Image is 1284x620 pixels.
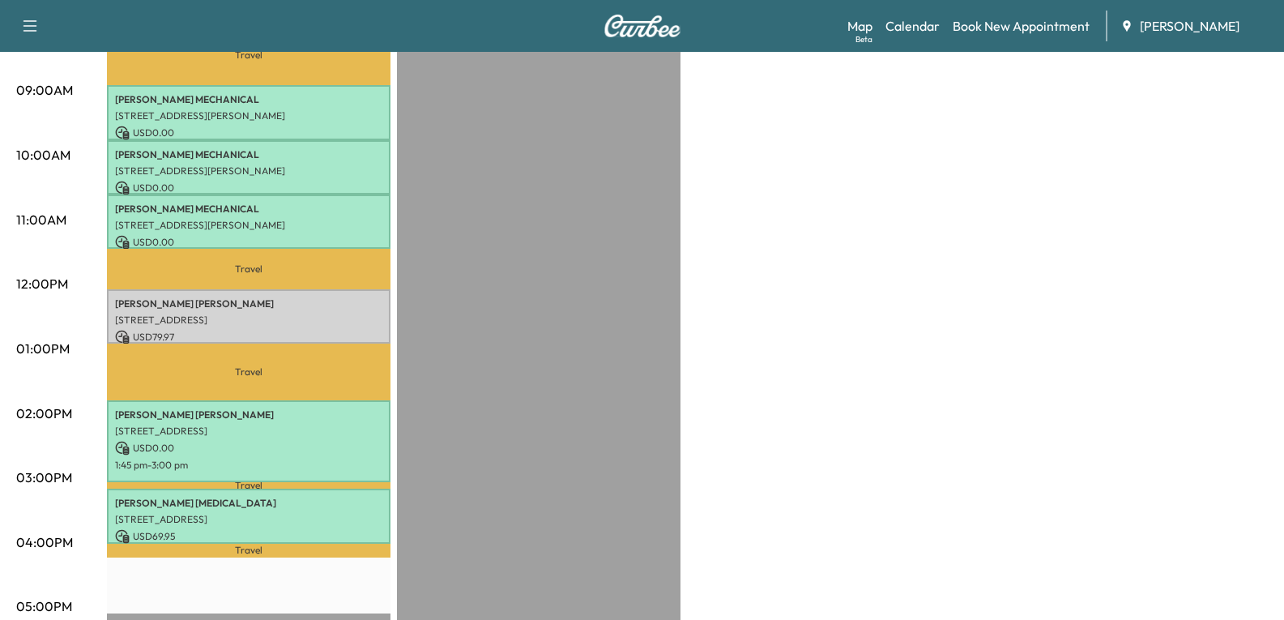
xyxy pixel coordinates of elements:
a: Calendar [885,16,940,36]
p: 09:00AM [16,80,73,100]
p: [PERSON_NAME] MECHANICAL [115,203,382,216]
p: Travel [107,344,390,400]
p: Travel [107,544,390,558]
p: Travel [107,482,390,489]
p: USD 0.00 [115,441,382,455]
p: 12:00PM [16,274,68,293]
a: Book New Appointment [953,16,1090,36]
a: MapBeta [847,16,872,36]
p: USD 0.00 [115,126,382,140]
img: Curbee Logo [604,15,681,37]
p: 11:00AM [16,210,66,229]
p: [STREET_ADDRESS][PERSON_NAME] [115,109,382,122]
p: Travel [107,24,390,85]
p: [PERSON_NAME] [MEDICAL_DATA] [115,497,382,510]
p: USD 79.97 [115,330,382,344]
p: 01:00PM [16,339,70,358]
p: [PERSON_NAME] [PERSON_NAME] [115,408,382,421]
p: 03:00PM [16,468,72,487]
p: 02:00PM [16,404,72,423]
div: Beta [855,33,872,45]
p: USD 0.00 [115,235,382,250]
p: [PERSON_NAME] MECHANICAL [115,93,382,106]
p: 04:00PM [16,532,73,552]
p: 10:00AM [16,145,70,165]
p: [PERSON_NAME] [PERSON_NAME] [115,297,382,310]
p: [PERSON_NAME] MECHANICAL [115,148,382,161]
p: Travel [107,249,390,289]
p: [STREET_ADDRESS] [115,513,382,526]
p: USD 69.95 [115,529,382,544]
p: [STREET_ADDRESS] [115,314,382,327]
p: 05:00PM [16,596,72,616]
p: [STREET_ADDRESS][PERSON_NAME] [115,219,382,232]
p: USD 0.00 [115,181,382,195]
p: 1:45 pm - 3:00 pm [115,459,382,472]
span: [PERSON_NAME] [1140,16,1239,36]
p: [STREET_ADDRESS] [115,425,382,438]
p: [STREET_ADDRESS][PERSON_NAME] [115,165,382,177]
